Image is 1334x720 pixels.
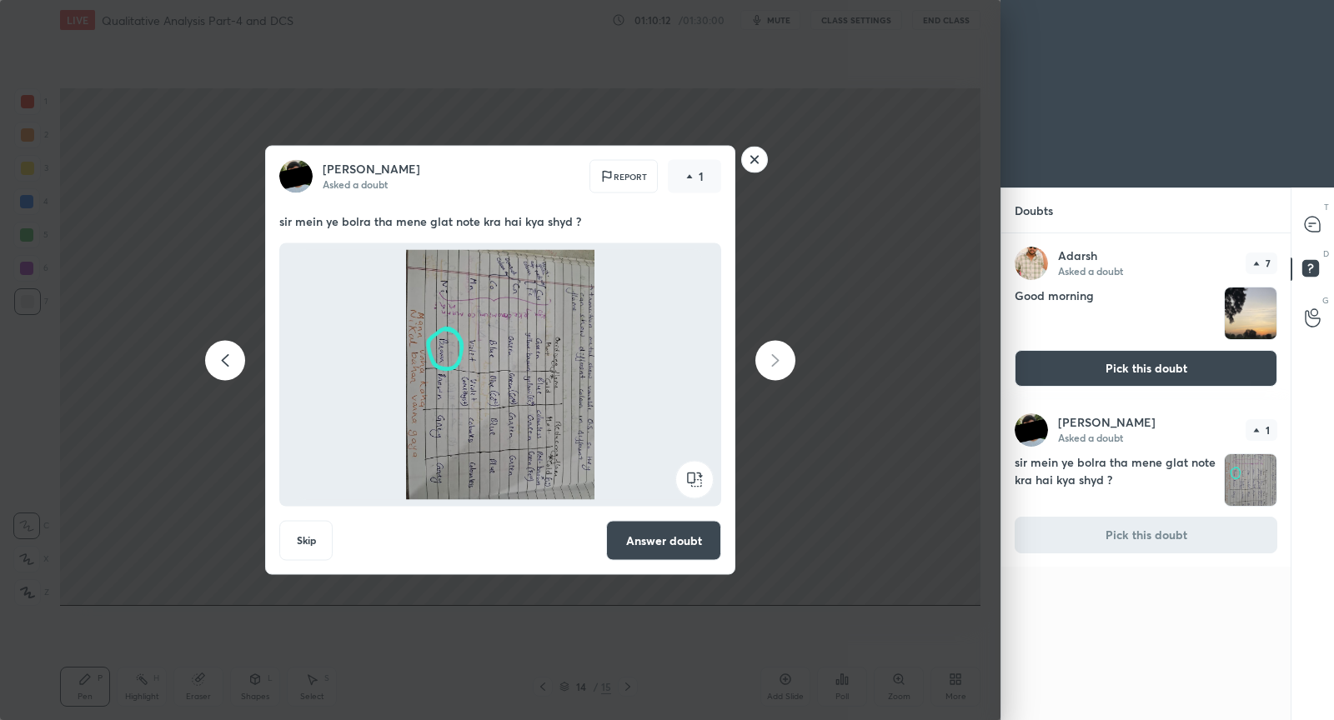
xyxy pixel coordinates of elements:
div: Report [589,160,658,193]
img: 1759897844YIBVBV.JPEG [1225,287,1276,339]
p: [PERSON_NAME] [1058,416,1156,429]
p: Doubts [1001,188,1066,232]
img: 1759901958GPKYJS.jpeg [299,250,701,500]
img: 76c404eda2814f758ca6c6882694db3f.jpg [1015,247,1048,280]
p: Asked a doubt [323,177,388,191]
p: 1 [699,168,704,185]
p: D [1323,247,1329,260]
img: 3fd3283395fb4458a0a0b63a6ef3b5b9.jpg [279,160,313,193]
p: Asked a doubt [1058,264,1123,277]
p: Adarsh [1058,249,1097,262]
button: Answer doubt [606,521,721,561]
p: sir mein ye bolra tha mene glat note kra hai kya shyd ? [279,213,721,230]
h4: Good morning [1015,287,1217,340]
img: 3fd3283395fb4458a0a0b63a6ef3b5b9.jpg [1015,413,1048,447]
p: 7 [1266,258,1271,268]
p: T [1324,201,1329,213]
p: [PERSON_NAME] [323,162,420,176]
p: G [1322,294,1329,307]
img: 1759901958GPKYJS.jpeg [1225,454,1276,506]
h4: sir mein ye bolra tha mene glat note kra hai kya shyd ? [1015,453,1217,507]
button: Skip [279,521,333,561]
p: 1 [1266,425,1270,435]
p: Asked a doubt [1058,431,1123,444]
button: Pick this doubt [1015,350,1277,387]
